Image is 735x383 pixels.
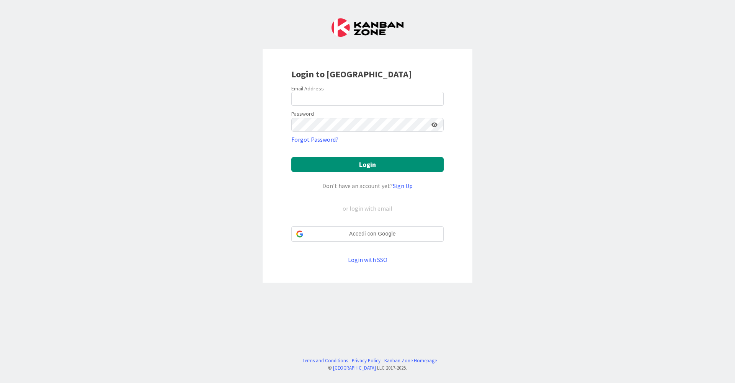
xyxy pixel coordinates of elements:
div: Don’t have an account yet? [291,181,444,190]
a: [GEOGRAPHIC_DATA] [333,365,376,371]
a: Forgot Password? [291,135,338,144]
a: Privacy Policy [352,357,381,364]
span: Accedi con Google [306,230,439,238]
label: Email Address [291,85,324,92]
div: or login with email [341,204,394,213]
b: Login to [GEOGRAPHIC_DATA] [291,68,412,80]
button: Login [291,157,444,172]
label: Password [291,110,314,118]
a: Sign Up [393,182,413,190]
a: Login with SSO [348,256,387,264]
div: © LLC 2017- 2025 . [299,364,437,372]
a: Terms and Conditions [302,357,348,364]
a: Kanban Zone Homepage [384,357,437,364]
div: Accedi con Google [291,226,444,242]
img: Kanban Zone [332,18,403,37]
